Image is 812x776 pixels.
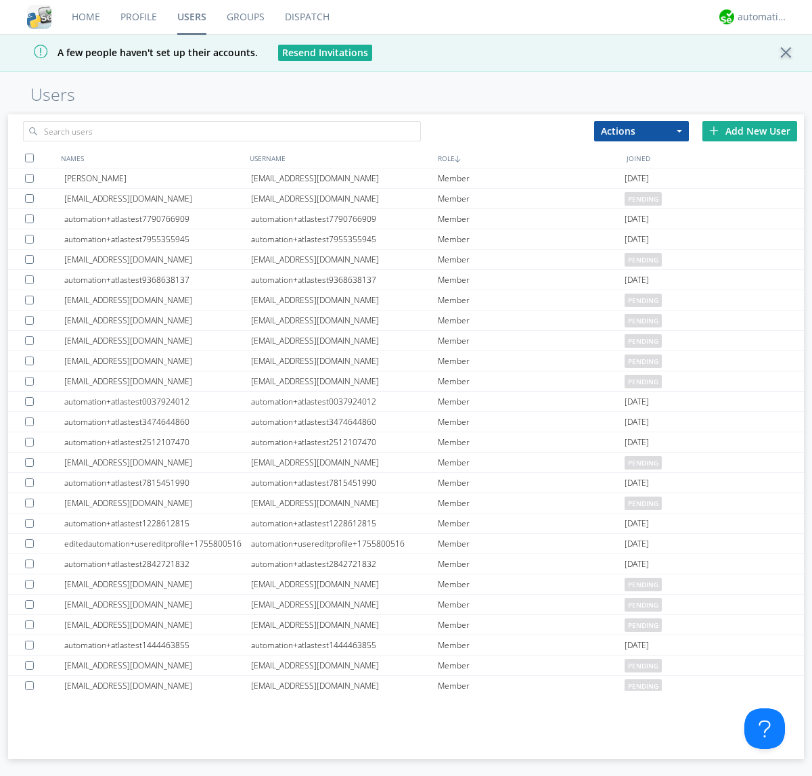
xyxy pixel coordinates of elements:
a: [EMAIL_ADDRESS][DOMAIN_NAME][EMAIL_ADDRESS][DOMAIN_NAME]Memberpending [8,615,804,635]
div: automation+atlastest2512107470 [64,432,251,452]
div: [EMAIL_ADDRESS][DOMAIN_NAME] [251,574,438,594]
img: d2d01cd9b4174d08988066c6d424eccd [719,9,734,24]
div: Member [438,574,625,594]
div: [EMAIL_ADDRESS][DOMAIN_NAME] [251,351,438,371]
div: [EMAIL_ADDRESS][DOMAIN_NAME] [64,351,251,371]
span: pending [625,375,662,388]
span: pending [625,294,662,307]
div: [EMAIL_ADDRESS][DOMAIN_NAME] [64,595,251,614]
div: Member [438,453,625,472]
div: Member [438,595,625,614]
div: editedautomation+usereditprofile+1755800516 [64,534,251,553]
div: automation+atlastest0037924012 [64,392,251,411]
div: [EMAIL_ADDRESS][DOMAIN_NAME] [251,493,438,513]
span: pending [625,679,662,693]
a: [EMAIL_ADDRESS][DOMAIN_NAME][EMAIL_ADDRESS][DOMAIN_NAME]Memberpending [8,331,804,351]
div: automation+atlastest1444463855 [251,635,438,655]
a: [EMAIL_ADDRESS][DOMAIN_NAME][EMAIL_ADDRESS][DOMAIN_NAME]Memberpending [8,250,804,270]
div: Member [438,676,625,695]
a: [PERSON_NAME][EMAIL_ADDRESS][DOMAIN_NAME]Member[DATE] [8,168,804,189]
div: Member [438,554,625,574]
a: automation+atlastest7790766909automation+atlastest7790766909Member[DATE] [8,209,804,229]
div: NAMES [58,148,246,168]
div: [EMAIL_ADDRESS][DOMAIN_NAME] [251,453,438,472]
a: [EMAIL_ADDRESS][DOMAIN_NAME][EMAIL_ADDRESS][DOMAIN_NAME]Memberpending [8,656,804,676]
span: [DATE] [625,534,649,554]
a: [EMAIL_ADDRESS][DOMAIN_NAME][EMAIL_ADDRESS][DOMAIN_NAME]Memberpending [8,189,804,209]
div: Member [438,392,625,411]
span: pending [625,314,662,327]
a: [EMAIL_ADDRESS][DOMAIN_NAME][EMAIL_ADDRESS][DOMAIN_NAME]Memberpending [8,371,804,392]
div: Member [438,250,625,269]
div: Member [438,513,625,533]
div: automation+atlastest7955355945 [251,229,438,249]
a: automation+atlastest7955355945automation+atlastest7955355945Member[DATE] [8,229,804,250]
a: automation+atlastest2842721832automation+atlastest2842721832Member[DATE] [8,554,804,574]
div: [EMAIL_ADDRESS][DOMAIN_NAME] [64,453,251,472]
div: Member [438,534,625,553]
div: [EMAIL_ADDRESS][DOMAIN_NAME] [251,290,438,310]
div: [EMAIL_ADDRESS][DOMAIN_NAME] [64,676,251,695]
div: automation+atlastest7790766909 [64,209,251,229]
div: [EMAIL_ADDRESS][DOMAIN_NAME] [251,371,438,391]
a: [EMAIL_ADDRESS][DOMAIN_NAME][EMAIL_ADDRESS][DOMAIN_NAME]Memberpending [8,493,804,513]
img: cddb5a64eb264b2086981ab96f4c1ba7 [27,5,51,29]
div: [EMAIL_ADDRESS][DOMAIN_NAME] [251,676,438,695]
div: Member [438,189,625,208]
a: automation+atlastest2512107470automation+atlastest2512107470Member[DATE] [8,432,804,453]
div: automation+usereditprofile+1755800516 [251,534,438,553]
div: Member [438,432,625,452]
div: automation+atlastest1444463855 [64,635,251,655]
div: automation+atlastest3474644860 [251,412,438,432]
div: Member [438,209,625,229]
span: [DATE] [625,270,649,290]
div: Member [438,168,625,188]
div: [PERSON_NAME] [64,168,251,188]
a: [EMAIL_ADDRESS][DOMAIN_NAME][EMAIL_ADDRESS][DOMAIN_NAME]Memberpending [8,574,804,595]
a: automation+atlastest1444463855automation+atlastest1444463855Member[DATE] [8,635,804,656]
a: automation+atlastest9368638137automation+atlastest9368638137Member[DATE] [8,270,804,290]
div: [EMAIL_ADDRESS][DOMAIN_NAME] [64,371,251,391]
span: pending [625,618,662,632]
button: Resend Invitations [278,45,372,61]
div: [EMAIL_ADDRESS][DOMAIN_NAME] [64,250,251,269]
div: Member [438,270,625,290]
div: Member [438,635,625,655]
div: Member [438,473,625,493]
div: JOINED [623,148,812,168]
a: [EMAIL_ADDRESS][DOMAIN_NAME][EMAIL_ADDRESS][DOMAIN_NAME]Memberpending [8,595,804,615]
div: Add New User [702,121,797,141]
span: [DATE] [625,554,649,574]
span: [DATE] [625,229,649,250]
div: automation+atlastest7815451990 [251,473,438,493]
div: automation+atlastest0037924012 [251,392,438,411]
span: [DATE] [625,432,649,453]
div: [EMAIL_ADDRESS][DOMAIN_NAME] [64,574,251,594]
a: automation+atlastest1228612815automation+atlastest1228612815Member[DATE] [8,513,804,534]
div: automation+atlastest7955355945 [64,229,251,249]
div: Member [438,656,625,675]
span: pending [625,659,662,672]
div: Member [438,290,625,310]
img: plus.svg [709,126,719,135]
a: automation+atlastest0037924012automation+atlastest0037924012Member[DATE] [8,392,804,412]
div: [EMAIL_ADDRESS][DOMAIN_NAME] [251,250,438,269]
div: ROLE [434,148,623,168]
span: [DATE] [625,392,649,412]
div: Member [438,412,625,432]
a: [EMAIL_ADDRESS][DOMAIN_NAME][EMAIL_ADDRESS][DOMAIN_NAME]Memberpending [8,290,804,311]
div: [EMAIL_ADDRESS][DOMAIN_NAME] [64,290,251,310]
div: automation+atlastest2842721832 [64,554,251,574]
span: [DATE] [625,635,649,656]
a: automation+atlastest3474644860automation+atlastest3474644860Member[DATE] [8,412,804,432]
div: automation+atlastest9368638137 [251,270,438,290]
div: Member [438,371,625,391]
iframe: Toggle Customer Support [744,708,785,749]
div: automation+atlas [738,10,788,24]
a: [EMAIL_ADDRESS][DOMAIN_NAME][EMAIL_ADDRESS][DOMAIN_NAME]Memberpending [8,676,804,696]
input: Search users [23,121,421,141]
div: [EMAIL_ADDRESS][DOMAIN_NAME] [251,311,438,330]
span: pending [625,334,662,348]
div: automation+atlastest3474644860 [64,412,251,432]
div: [EMAIL_ADDRESS][DOMAIN_NAME] [64,311,251,330]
